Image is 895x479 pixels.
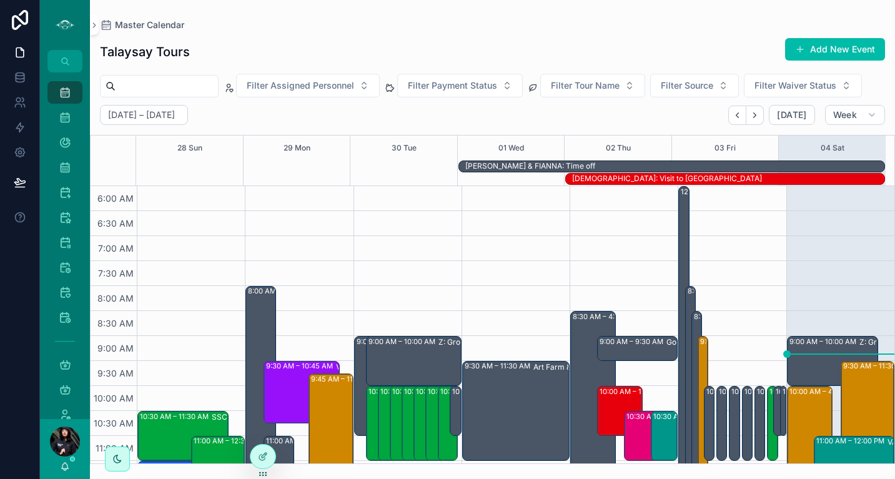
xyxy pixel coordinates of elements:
div: 10:00 AM – 11:30 AM [744,387,816,397]
span: Filter Tour Name [551,79,620,92]
div: 12:00 AM – 11:59 PM [681,187,752,197]
div: 10:00 AM – 11:30 AM [719,387,791,397]
div: 10:00 AM – 11:00 AM [783,387,854,397]
span: 10:30 AM [91,418,137,428]
span: [DATE] [777,109,806,121]
div: 9:30 AM – 10:45 AMVAN: ST - School Program (Private) (83) [PERSON_NAME], TW:ZVGA-FYWA [264,362,339,423]
div: 10:00 AM – 11:30 AM [416,387,488,397]
span: Week [833,109,857,121]
div: Z: Group Tours (1) [PERSON_NAME], TW:NYDS-ZDSE [438,337,530,347]
div: BLYTHE & FIANNA: Time off [465,160,595,172]
span: 8:30 AM [94,318,137,328]
div: 10:30 AM – 11:30 AMSSC: TT - PB Prov. Park (2) [PERSON_NAME], TW:YYAG-KEJR [138,412,228,460]
div: 10:00 AM – 11:30 AM [768,387,777,460]
a: Master Calendar [100,19,184,31]
button: Back [728,106,746,125]
div: 10:00 AM – 11:30 AM [440,387,512,397]
div: 9:00 AM – 10:00 AMZ: Group Tours (1) [PERSON_NAME], TW:QFHK-HDQT [788,337,878,385]
div: 9:45 AM – 11:45 AM [311,374,380,384]
div: 9:30 AM – 11:30 AM [841,362,894,460]
div: [PERSON_NAME] & FIANNA: Time off [465,161,595,171]
button: Add New Event [785,38,885,61]
button: 04 Sat [821,136,844,160]
div: 9:30 AM – 11:30 AM [465,361,533,371]
button: Select Button [236,74,380,97]
span: Filter Waiver Status [754,79,836,92]
div: 10:00 AM – 11:30 AM [729,387,739,460]
div: 10:00 AM – 11:00 AM [452,387,524,397]
div: Art Farm & [PERSON_NAME] Check-in [533,362,637,372]
div: 10:00 AM – 11:30 AM [731,387,803,397]
div: 10:00 AM – 11:30 AM [757,387,829,397]
div: 10:00 AM – 11:30 AM [769,387,841,397]
div: 10:00 AM – 11:30 AM [717,387,726,460]
div: 10:00 AM – 11:30 AM [380,387,452,397]
div: 8:30 AM – 4:00 PM [573,312,639,322]
div: 03 Fri [715,136,736,160]
button: [DATE] [769,105,814,125]
button: Select Button [744,74,862,97]
span: 7:00 AM [95,243,137,254]
button: 28 Sun [177,136,202,160]
div: 9:30 AM – 11:30 AMArt Farm & [PERSON_NAME] Check-in [463,362,569,460]
button: 01 Wed [498,136,524,160]
div: 10:00 AM – 11:30 AM [392,387,464,397]
div: 10:00 AM – 11:30 AM [402,387,422,460]
button: 30 Tue [392,136,417,160]
div: 10:00 AM – 11:00 AM [776,387,848,397]
button: 02 Thu [606,136,631,160]
div: 10:00 AM – 11:30 AM [428,387,500,397]
span: 10:00 AM [91,393,137,403]
div: 9:00 AM – 10:00 AM [368,337,438,347]
div: 10:30 AM – 11:30 AM [651,412,677,460]
div: 8:00 AM – 5:00 PM [248,286,314,296]
div: 9:00 AM – 4:00 PM [700,337,766,347]
span: 9:00 AM [94,343,137,353]
div: 9:30 AM – 10:45 AM [266,361,336,371]
span: 6:00 AM [94,193,137,204]
div: VAN: ST - School Program (Private) (83) [PERSON_NAME], TW:ZVGA-FYWA [336,362,408,372]
div: 9:00 AM – 11:00 AM [357,337,425,347]
div: SHAE: Visit to Japan [572,173,762,184]
h1: Talaysay Tours [100,43,190,61]
div: 10:00 AM – 11:30 AM [414,387,433,460]
div: 10:00 AM – 11:00 AM [450,387,461,435]
div: 10:30 AM – 11:30 AM [625,412,669,460]
div: SSC: TT - PB Prov. Park (2) [PERSON_NAME], TW:YYAG-KEJR [212,412,299,422]
div: 11:00 AM – 12:30 PM [194,436,265,446]
div: 9:45 AM – 11:45 AM [309,374,353,473]
div: scrollable content [40,72,90,419]
div: 8:00 AM – 5:00 PM [688,286,754,296]
div: 10:00 AM – 11:30 AM [743,387,752,460]
div: 10:00 AM – 11:30 AM [368,387,440,397]
img: App logo [55,15,75,35]
div: [DEMOGRAPHIC_DATA]: Visit to [GEOGRAPHIC_DATA] [572,174,762,184]
span: Filter Source [661,79,713,92]
button: 29 Mon [284,136,310,160]
div: 10:00 AM – 11:00 AM [781,387,786,435]
button: Select Button [650,74,739,97]
div: 10:00 AM – 11:00 AM [600,387,671,397]
span: Filter Payment Status [408,79,497,92]
div: 10:00 AM – 11:30 AM [426,387,445,460]
button: Next [746,106,764,125]
span: 8:00 AM [94,293,137,304]
div: 9:00 AM – 10:00 AM [789,337,859,347]
span: 11:00 AM [92,443,137,453]
div: 10:00 AM – 11:30 AM [706,387,778,397]
div: 10:00 AM – 11:30 AM [378,387,398,460]
span: 6:30 AM [94,218,137,229]
div: 11:00 AM – 12:00 PM [816,436,888,446]
div: Google // Talaysay Tours : Google Ads Consultation [666,337,743,347]
div: 10:00 AM – 11:00 AM [598,387,642,435]
div: 10:00 AM – 11:30 AM [438,387,458,460]
div: 10:30 AM – 11:30 AM [653,412,725,422]
span: 9:30 AM [94,368,137,378]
